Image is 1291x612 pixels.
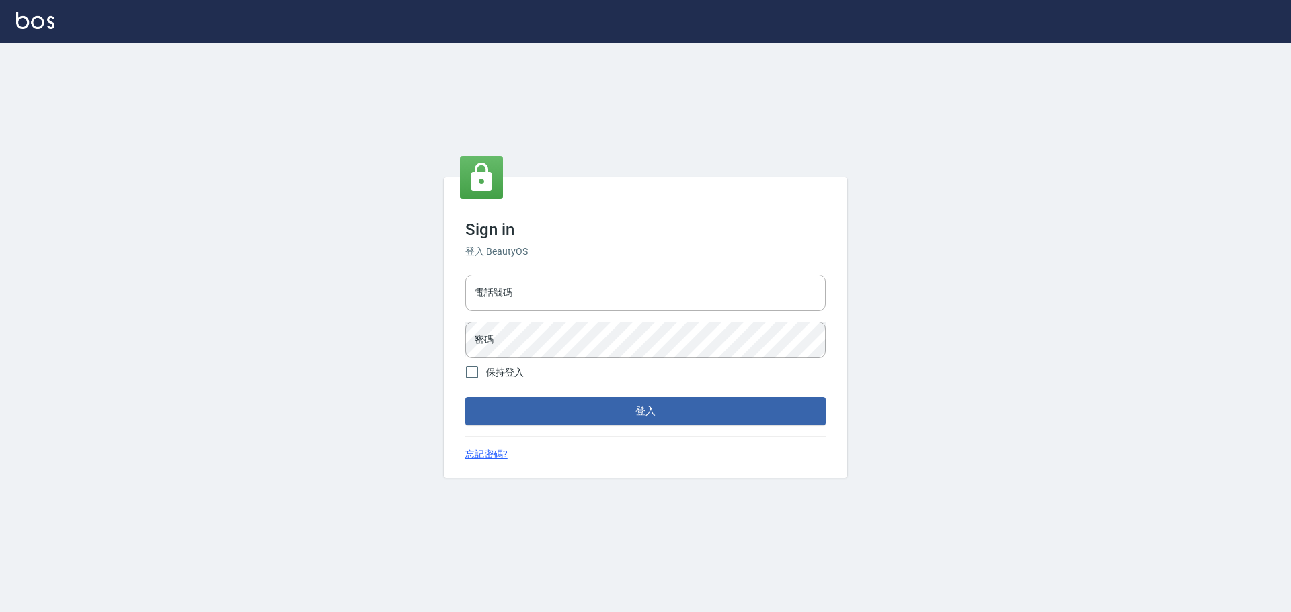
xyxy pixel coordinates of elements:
img: Logo [16,12,54,29]
h3: Sign in [465,220,826,239]
button: 登入 [465,397,826,425]
span: 保持登入 [486,365,524,380]
a: 忘記密碼? [465,447,508,462]
h6: 登入 BeautyOS [465,245,826,259]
